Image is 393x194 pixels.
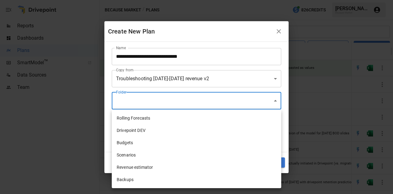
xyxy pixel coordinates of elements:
[112,149,281,161] li: Scenarios
[112,112,281,124] li: Rolling Forecasts
[112,161,281,173] li: Revenue estimator
[112,173,281,186] li: Backups
[112,124,281,137] li: Drivepoint DEV
[112,137,281,149] li: Budgets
